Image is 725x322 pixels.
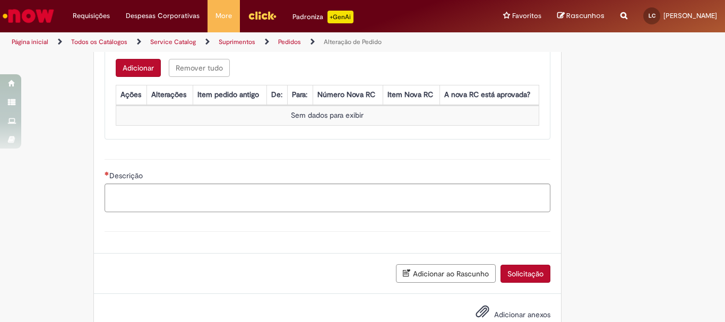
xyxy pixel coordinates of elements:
[215,11,232,21] span: More
[324,38,382,46] a: Alteração de Pedido
[383,85,439,105] th: Item Nova RC
[1,5,56,27] img: ServiceNow
[116,85,146,105] th: Ações
[649,12,655,19] span: LC
[292,11,353,23] div: Padroniza
[313,85,383,105] th: Número Nova RC
[193,85,266,105] th: Item pedido antigo
[278,38,301,46] a: Pedidos
[116,106,539,126] td: Sem dados para exibir
[288,85,313,105] th: Para:
[557,11,605,21] a: Rascunhos
[109,171,145,180] span: Descrição
[126,11,200,21] span: Despesas Corporativas
[8,32,476,52] ul: Trilhas de página
[327,11,353,23] p: +GenAi
[440,85,539,105] th: A nova RC está aprovada?
[500,265,550,283] button: Solicitação
[248,7,277,23] img: click_logo_yellow_360x200.png
[396,264,496,283] button: Adicionar ao Rascunho
[105,184,550,212] textarea: Descrição
[150,38,196,46] a: Service Catalog
[266,85,288,105] th: De:
[219,38,255,46] a: Suprimentos
[663,11,717,20] span: [PERSON_NAME]
[105,171,109,176] span: Necessários
[512,11,541,21] span: Favoritos
[12,38,48,46] a: Página inicial
[566,11,605,21] span: Rascunhos
[71,38,127,46] a: Todos os Catálogos
[73,11,110,21] span: Requisições
[116,59,161,77] button: Add a row for Alterações
[147,85,193,105] th: Alterações
[494,310,550,319] span: Adicionar anexos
